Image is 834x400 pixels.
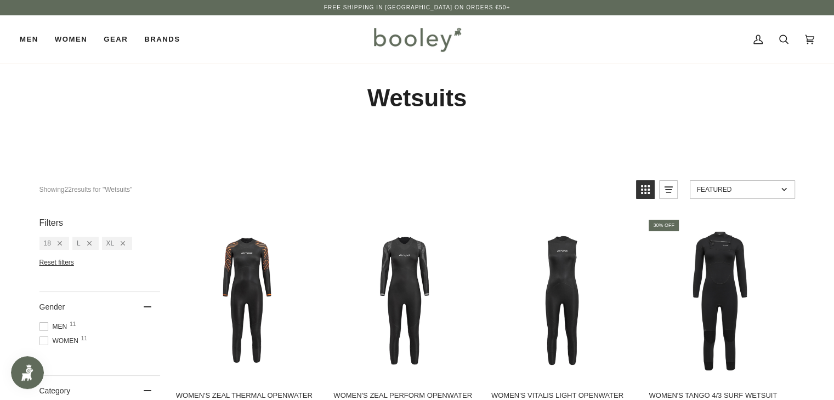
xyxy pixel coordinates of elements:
div: Remove filter: XL [114,239,125,247]
span: Category [39,386,71,395]
iframe: Button to open loyalty program pop-up [11,356,44,389]
h1: Wetsuits [39,83,795,113]
span: 11 [70,322,76,327]
a: View list mode [659,180,678,199]
span: Reset filters [39,259,74,266]
a: Women [47,15,95,64]
span: Featured [697,186,778,193]
a: Brands [136,15,188,64]
span: Men [20,34,38,45]
span: Filters [39,218,64,228]
span: Women [39,336,82,346]
span: Gender [39,302,65,311]
li: Reset filters [39,259,160,266]
div: Remove filter: L [81,239,92,247]
img: Orca Women's Vitalis Light Openwater Sleeveless Wetsuit Black - Booley Galway [490,228,635,373]
img: Booley [369,24,465,55]
span: 18 [44,239,51,247]
span: Brands [144,34,180,45]
img: Orca Women's Tango 4/3 Surf Wetsuit Black - Booley Galway [647,228,792,373]
a: Gear [95,15,136,64]
b: 22 [65,186,72,193]
img: Orca Women's Zeal Thermal Openwater Wetsuit Black - Booley Galway [174,228,320,373]
span: Women [55,34,87,45]
a: View grid mode [636,180,655,199]
div: 30% off [649,220,679,231]
img: Orca Women's Zeal Perform Openwater Wetsuit Black - Booley Galway [332,228,477,373]
div: Showing results for "Wetsuits" [39,180,133,199]
a: Sort options [690,180,795,199]
div: Remove filter: 18 [51,239,62,247]
a: Men [20,15,47,64]
span: 11 [81,336,87,341]
span: XL [106,239,115,247]
span: L [77,239,81,247]
p: Free Shipping in [GEOGRAPHIC_DATA] on Orders €50+ [324,3,510,12]
span: Gear [104,34,128,45]
span: Men [39,322,71,332]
